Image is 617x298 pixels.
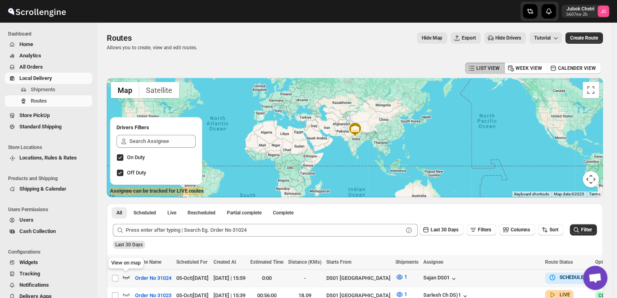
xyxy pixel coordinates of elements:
span: Jubok Chetri [598,6,609,17]
span: Routes [31,98,47,104]
span: Shipping & Calendar [19,186,66,192]
button: Home [5,39,92,50]
button: CALENDER VIEW [547,63,601,74]
span: Configurations [8,249,93,255]
span: Cash Collection [19,228,56,234]
span: Notifications [19,282,49,288]
button: Sort [538,224,563,235]
button: Cash Collection [5,226,92,237]
p: b607ea-2b [566,12,594,17]
span: Estimated Time [250,259,283,265]
input: Press enter after typing | Search Eg. Order No 31024 [126,224,403,237]
button: Tracking [5,268,92,279]
span: Off Duty [127,170,146,176]
button: 1 [391,271,412,283]
span: Home [19,41,33,47]
span: Columns [511,227,530,233]
span: 05-Oct | [DATE] [176,275,209,281]
p: Jubok Chetri [566,6,594,12]
button: Columns [499,224,535,235]
span: Rescheduled [188,210,216,216]
span: On Duty [127,154,145,160]
button: Shipments [5,84,92,95]
button: Sajan DS01 [423,275,458,283]
span: Export [462,35,476,41]
button: Filter [570,224,597,235]
button: Notifications [5,279,92,291]
span: Route Name [135,259,161,265]
span: Shipments [31,86,55,92]
span: Distance (KMs) [288,259,321,265]
button: All Orders [5,61,92,73]
span: Partial complete [227,210,262,216]
button: All routes [112,207,127,218]
b: LIVE [560,292,570,298]
span: Store Locations [8,144,93,151]
button: WEEK VIEW [504,63,547,74]
div: [DATE] | 15:59 [213,274,245,282]
button: Last 30 Days [419,224,463,235]
span: Routes [107,33,132,43]
span: 1 [404,274,407,280]
span: 1 [404,291,407,297]
span: Locations, Rules & Rates [19,155,77,161]
button: Tutorial [529,32,562,44]
span: Standard Shipping [19,124,61,130]
span: Starts From [326,259,351,265]
button: Map action label [417,32,447,44]
button: Locations, Rules & Rates [5,152,92,164]
button: Show satellite imagery [139,82,179,98]
div: Open chat [583,266,607,290]
label: Assignee can be tracked for LIVE routes [110,187,204,195]
span: Order No 31024 [135,274,171,282]
button: Keyboard shortcuts [514,191,549,197]
input: Search Assignee [129,135,196,148]
img: Google [109,187,135,197]
span: Filter [581,227,592,233]
span: Tracking [19,271,40,277]
span: Widgets [19,259,38,265]
button: Shipping & Calendar [5,183,92,195]
span: Create Route [570,35,598,41]
button: Map camera controls [583,171,599,187]
span: Users Permissions [8,206,93,213]
span: CALENDER VIEW [558,65,596,71]
button: SCHEDULED [548,273,587,281]
span: Tutorial [534,35,551,41]
img: ScrollEngine [6,1,67,21]
button: Widgets [5,257,92,268]
span: Created At [213,259,236,265]
span: Dashboard [8,31,93,37]
span: LIST VIEW [476,65,500,71]
span: Hide Drivers [495,35,521,41]
span: Scheduled [133,210,156,216]
span: Last 30 Days [431,227,459,233]
span: Assignee [423,259,443,265]
button: Toggle fullscreen view [583,82,599,98]
button: Analytics [5,50,92,61]
div: DS01 [GEOGRAPHIC_DATA] [326,274,391,282]
button: Routes [5,95,92,107]
span: Route Status [545,259,573,265]
h2: Drivers Filters [116,124,196,132]
span: Sort [549,227,558,233]
span: Map data ©2025 [554,192,584,196]
span: WEEK VIEW [516,65,542,71]
button: Export [450,32,481,44]
div: 0:00 [250,274,283,282]
span: Shipments [395,259,418,265]
span: Live [167,210,176,216]
span: Hide Map [422,35,442,41]
span: All [116,210,122,216]
span: Last 30 Days [115,242,143,248]
p: Allows you to create, view and edit routes. [107,44,197,51]
button: Hide Drivers [484,32,526,44]
span: Scheduled For [176,259,207,265]
span: Filters [478,227,491,233]
button: Filters [467,224,496,235]
div: - [288,274,321,282]
a: Terms (opens in new tab) [589,192,600,196]
span: Complete [273,210,294,216]
button: Create Route [565,32,603,44]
